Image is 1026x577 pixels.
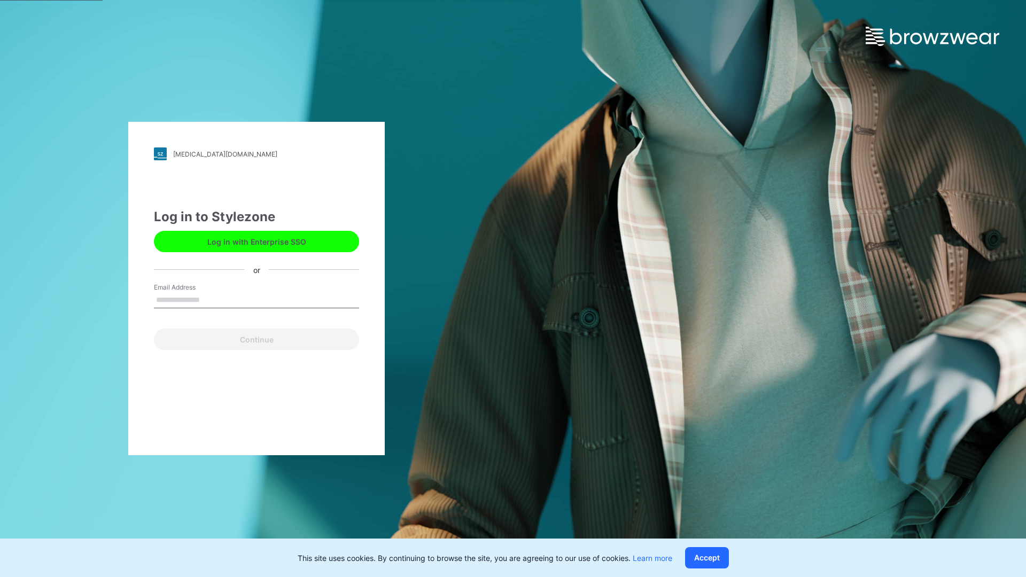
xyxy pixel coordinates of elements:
[866,27,999,46] img: browzwear-logo.e42bd6dac1945053ebaf764b6aa21510.svg
[154,147,359,160] a: [MEDICAL_DATA][DOMAIN_NAME]
[154,207,359,227] div: Log in to Stylezone
[154,231,359,252] button: Log in with Enterprise SSO
[633,553,672,563] a: Learn more
[173,150,277,158] div: [MEDICAL_DATA][DOMAIN_NAME]
[154,283,229,292] label: Email Address
[298,552,672,564] p: This site uses cookies. By continuing to browse the site, you are agreeing to our use of cookies.
[154,147,167,160] img: stylezone-logo.562084cfcfab977791bfbf7441f1a819.svg
[245,264,269,275] div: or
[685,547,729,568] button: Accept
